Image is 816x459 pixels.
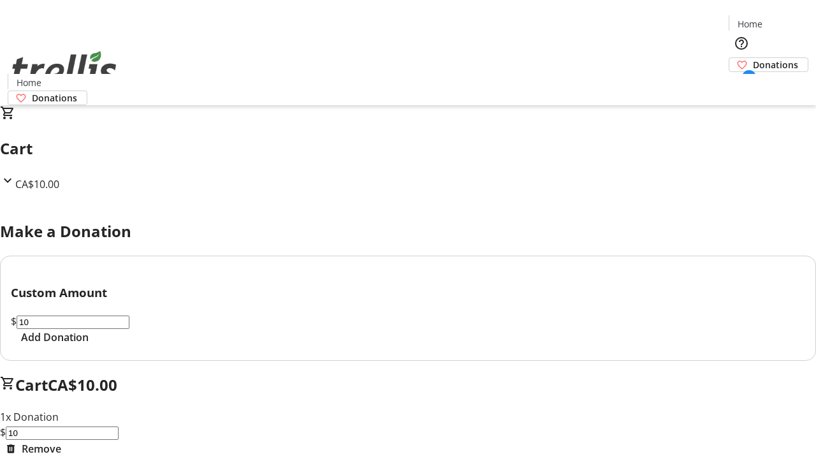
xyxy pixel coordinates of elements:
span: Add Donation [21,330,89,345]
span: Donations [753,58,798,71]
a: Donations [729,57,808,72]
h3: Custom Amount [11,284,805,302]
span: Home [738,17,762,31]
input: Donation Amount [17,316,129,329]
a: Donations [8,91,87,105]
span: Donations [32,91,77,105]
a: Home [729,17,770,31]
button: Cart [729,72,754,98]
input: Donation Amount [6,426,119,440]
a: Home [8,76,49,89]
span: Remove [22,441,61,456]
span: CA$10.00 [15,177,59,191]
img: Orient E2E Organization cpyRnFWgv2's Logo [8,37,121,101]
button: Add Donation [11,330,99,345]
button: Help [729,31,754,56]
span: Home [17,76,41,89]
span: CA$10.00 [48,374,117,395]
span: $ [11,314,17,328]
